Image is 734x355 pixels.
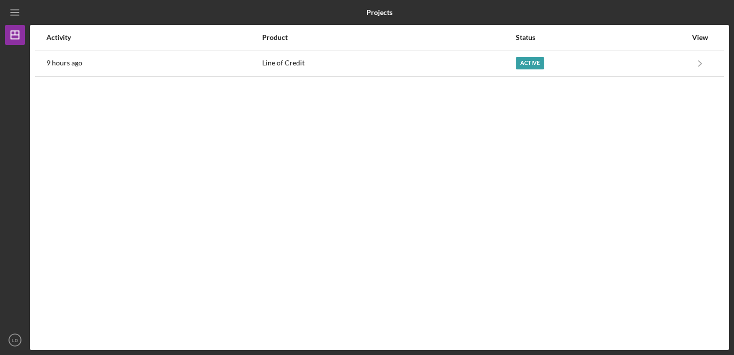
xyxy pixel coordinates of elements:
div: View [688,33,713,41]
div: Line of Credit [262,51,515,76]
div: Activity [46,33,261,41]
div: Product [262,33,515,41]
b: Projects [367,8,392,16]
time: 2025-09-22 15:21 [46,59,82,67]
div: Active [516,57,544,69]
text: LD [12,338,18,343]
button: LD [5,330,25,350]
div: Status [516,33,687,41]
